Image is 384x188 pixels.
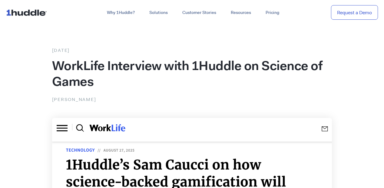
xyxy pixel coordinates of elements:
a: Pricing [258,7,286,18]
span: WorkLife Interview with 1Huddle on Science of Games [52,61,323,89]
img: ... [6,7,49,18]
p: [PERSON_NAME] [52,96,332,103]
a: Why 1Huddle? [100,7,142,18]
a: Resources [223,7,258,18]
div: [DATE] [52,46,332,54]
a: Request a Demo [331,5,378,20]
a: Customer Stories [175,7,223,18]
a: Solutions [142,7,175,18]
